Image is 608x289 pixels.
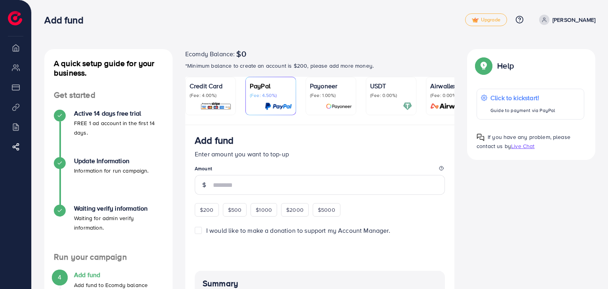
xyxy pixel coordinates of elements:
h4: Add fund [74,271,148,279]
img: Popup guide [477,59,491,73]
p: Help [497,61,514,70]
span: I would like to make a donation to support my Account Manager. [206,226,390,235]
p: Click to kickstart! [490,93,555,103]
span: Live Chat [511,142,534,150]
img: Popup guide [477,133,484,141]
p: (Fee: 1.00%) [310,92,352,99]
h4: Active 14 days free trial [74,110,163,117]
img: tick [472,17,479,23]
li: Active 14 days free trial [44,110,173,157]
img: card [403,102,412,111]
h3: Add fund [195,135,234,146]
img: card [428,102,472,111]
h3: Add fund [44,14,89,26]
p: Credit Card [190,81,232,91]
p: Guide to payment via PayPal [490,106,555,115]
a: [PERSON_NAME] [536,15,595,25]
span: $200 [200,206,214,214]
span: Ecomdy Balance: [185,49,235,59]
iframe: PayPal [366,245,445,259]
li: Update Information [44,157,173,205]
p: (Fee: 0.00%) [370,92,412,99]
h4: Run your campaign [44,252,173,262]
span: 4 [58,273,61,282]
p: USDT [370,81,412,91]
a: tickUpgrade [465,13,507,26]
p: Payoneer [310,81,352,91]
p: (Fee: 4.00%) [190,92,232,99]
img: card [200,102,232,111]
h4: Waiting verify information [74,205,163,212]
p: PayPal [250,81,292,91]
span: If you have any problem, please contact us by [477,133,570,150]
h4: Summary [203,279,437,289]
p: (Fee: 0.00%) [430,92,472,99]
p: (Fee: 4.50%) [250,92,292,99]
li: Waiting verify information [44,205,173,252]
p: Airwallex [430,81,472,91]
img: card [326,102,352,111]
img: card [265,102,292,111]
p: *Minimum balance to create an account is $200, please add more money. [185,61,454,70]
h4: A quick setup guide for your business. [44,59,173,78]
span: $500 [228,206,242,214]
img: logo [8,11,22,25]
h4: Update Information [74,157,149,165]
span: Upgrade [472,17,500,23]
h4: Get started [44,90,173,100]
p: Enter amount you want to top-up [195,149,445,159]
legend: Amount [195,165,445,175]
p: FREE 1 ad account in the first 14 days. [74,118,163,137]
span: $1000 [256,206,272,214]
p: Information for run campaign. [74,166,149,175]
p: [PERSON_NAME] [553,15,595,25]
p: Waiting for admin verify information. [74,213,163,232]
span: $0 [236,49,246,59]
span: $2000 [286,206,304,214]
span: $5000 [318,206,335,214]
